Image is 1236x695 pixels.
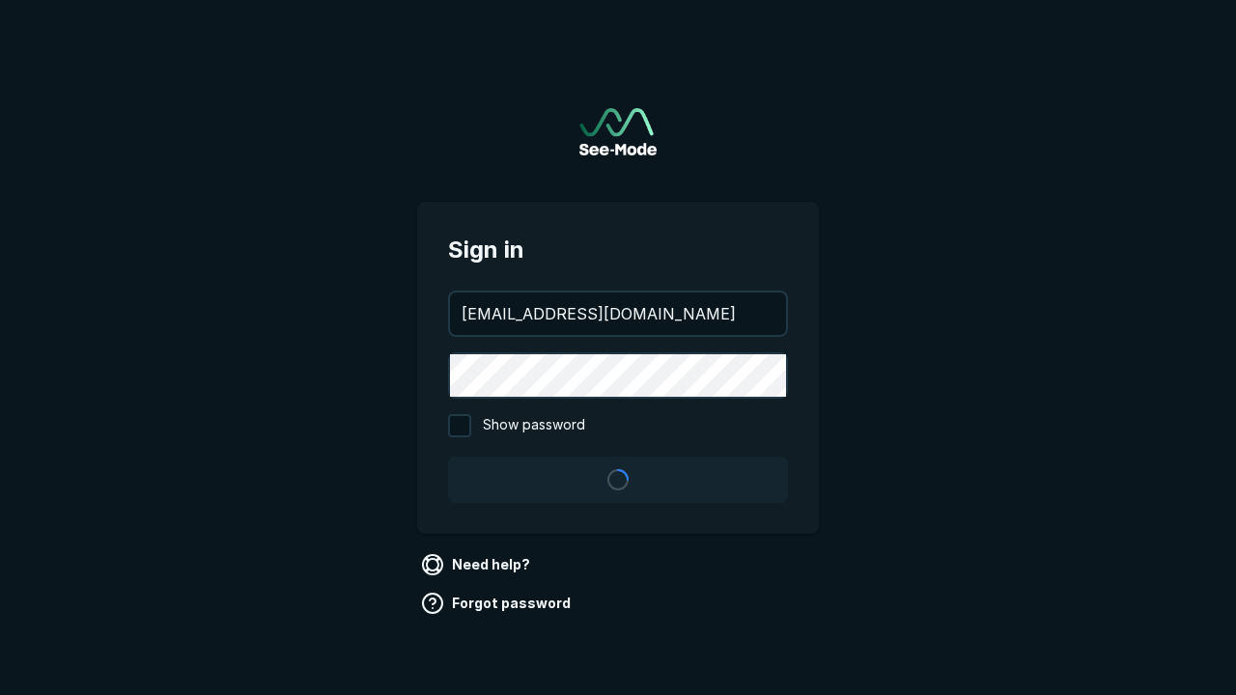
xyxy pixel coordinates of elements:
a: Need help? [417,549,538,580]
a: Go to sign in [579,108,657,155]
a: Forgot password [417,588,578,619]
img: See-Mode Logo [579,108,657,155]
input: your@email.com [450,292,786,335]
span: Sign in [448,233,788,267]
span: Show password [483,414,585,437]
